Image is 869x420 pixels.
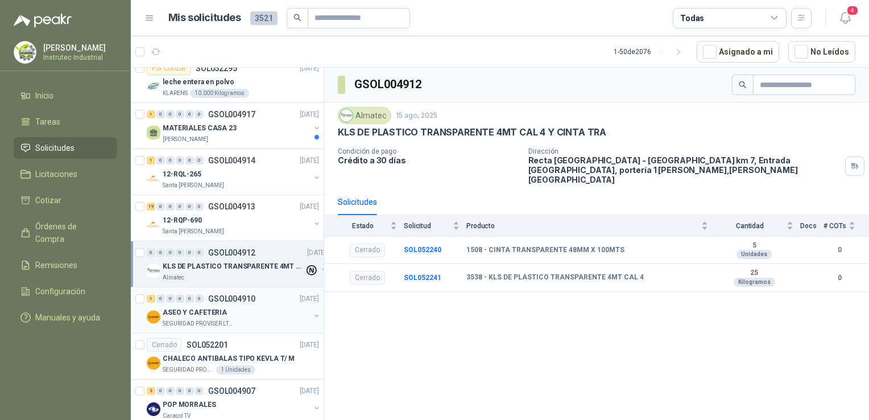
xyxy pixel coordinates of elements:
[156,295,165,303] div: 0
[147,154,321,190] a: 1 0 0 0 0 0 GSOL004914[DATE] Company Logo12-RQL-265Santa [PERSON_NAME]
[163,273,184,282] p: Almatec
[147,292,321,328] a: 1 0 0 0 0 0 GSOL004910[DATE] Company LogoASEO Y CAFETERIASEGURIDAD PROVISER LTDA
[528,147,841,155] p: Dirección
[185,157,194,164] div: 0
[163,400,216,410] p: POP MORRALES
[404,274,441,282] b: SOL052241
[300,201,319,212] p: [DATE]
[35,220,106,245] span: Órdenes de Compra
[147,203,155,211] div: 19
[147,80,160,93] img: Company Logo
[147,264,160,278] img: Company Logo
[396,110,437,121] p: 15 ago, 2025
[147,218,160,232] img: Company Logo
[176,110,184,118] div: 0
[35,311,100,324] span: Manuales y ayuda
[147,157,155,164] div: 1
[147,246,329,282] a: 0 0 0 0 0 0 GSOL004912[DATE] Company LogoKLS DE PLASTICO TRANSPARENTE 4MT CAL 4 Y CINTA TRAAlmatec
[715,215,800,236] th: Cantidad
[824,245,855,256] b: 0
[338,126,606,138] p: KLS DE PLASTICO TRANSPARENTE 4MT CAL 4 Y CINTA TRA
[163,307,227,318] p: ASEO Y CAFETERIA
[35,259,77,271] span: Remisiones
[788,41,855,63] button: No Leídos
[147,200,321,236] a: 19 0 0 0 0 0 GSOL004913[DATE] Company Logo12-RQP-690Santa [PERSON_NAME]
[350,244,385,257] div: Cerrado
[185,249,194,257] div: 0
[14,14,72,27] img: Logo peakr
[156,249,165,257] div: 0
[338,196,377,208] div: Solicitudes
[824,222,846,230] span: # COTs
[250,11,278,25] span: 3521
[216,365,255,374] div: 1 Unidades
[404,246,441,254] a: SOL052240
[614,43,688,61] div: 1 - 50 de 2076
[208,203,255,211] p: GSOL004913
[338,147,519,155] p: Condición de pago
[300,294,319,304] p: [DATE]
[300,340,319,351] p: [DATE]
[300,109,319,120] p: [DATE]
[824,215,869,236] th: # COTs
[195,249,204,257] div: 0
[466,215,715,236] th: Producto
[163,169,201,180] p: 12-RQL-265
[185,387,194,395] div: 0
[14,307,117,328] a: Manuales y ayuda
[715,222,784,230] span: Cantidad
[166,157,175,164] div: 0
[176,249,184,257] div: 0
[131,57,324,103] a: Por cotizarSOL052295[DATE] Company Logoleche entera en polvoKLARENS10.000 Kilogramos
[163,261,304,272] p: KLS DE PLASTICO TRANSPARENTE 4MT CAL 4 Y CINTA TRA
[166,203,175,211] div: 0
[195,110,204,118] div: 0
[185,203,194,211] div: 0
[338,107,391,124] div: Almatec
[208,157,255,164] p: GSOL004914
[35,116,60,128] span: Tareas
[147,172,160,186] img: Company Logo
[147,110,155,118] div: 1
[156,157,165,164] div: 0
[147,338,182,352] div: Cerrado
[307,248,326,258] p: [DATE]
[14,137,117,159] a: Solicitudes
[166,295,175,303] div: 0
[208,387,255,395] p: GSOL004907
[163,181,224,190] p: Santa [PERSON_NAME]
[697,41,779,63] button: Asignado a mi
[35,89,53,102] span: Inicio
[187,341,228,349] p: SOL052201
[163,135,208,144] p: [PERSON_NAME]
[734,278,775,287] div: Kilogramos
[739,81,747,89] span: search
[166,110,175,118] div: 0
[163,319,234,328] p: SEGURIDAD PROVISER LTDA
[715,241,793,250] b: 5
[156,110,165,118] div: 0
[176,387,184,395] div: 0
[14,163,117,185] a: Licitaciones
[131,333,324,380] a: CerradoSOL052201[DATE] Company LogoCHALECO ANTIBALAS TIPO KEVLA T/ MSEGURIDAD PROVISER LTDA1 Unid...
[190,89,249,98] div: 10.000 Kilogramos
[168,10,241,26] h1: Mis solicitudes
[680,12,704,24] div: Todas
[166,249,175,257] div: 0
[147,387,155,395] div: 2
[35,285,85,298] span: Configuración
[185,295,194,303] div: 0
[528,155,841,184] p: Recta [GEOGRAPHIC_DATA] - [GEOGRAPHIC_DATA] km 7, Entrada [GEOGRAPHIC_DATA], portería 1 [PERSON_N...
[300,63,319,74] p: [DATE]
[195,203,204,211] div: 0
[185,110,194,118] div: 0
[14,111,117,133] a: Tareas
[14,42,36,63] img: Company Logo
[14,190,117,211] a: Cotizar
[147,295,155,303] div: 1
[147,61,191,75] div: Por cotizar
[176,203,184,211] div: 0
[147,402,160,416] img: Company Logo
[163,353,295,364] p: CHALECO ANTIBALAS TIPO KEVLA T/ M
[163,215,202,226] p: 12-RQP-690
